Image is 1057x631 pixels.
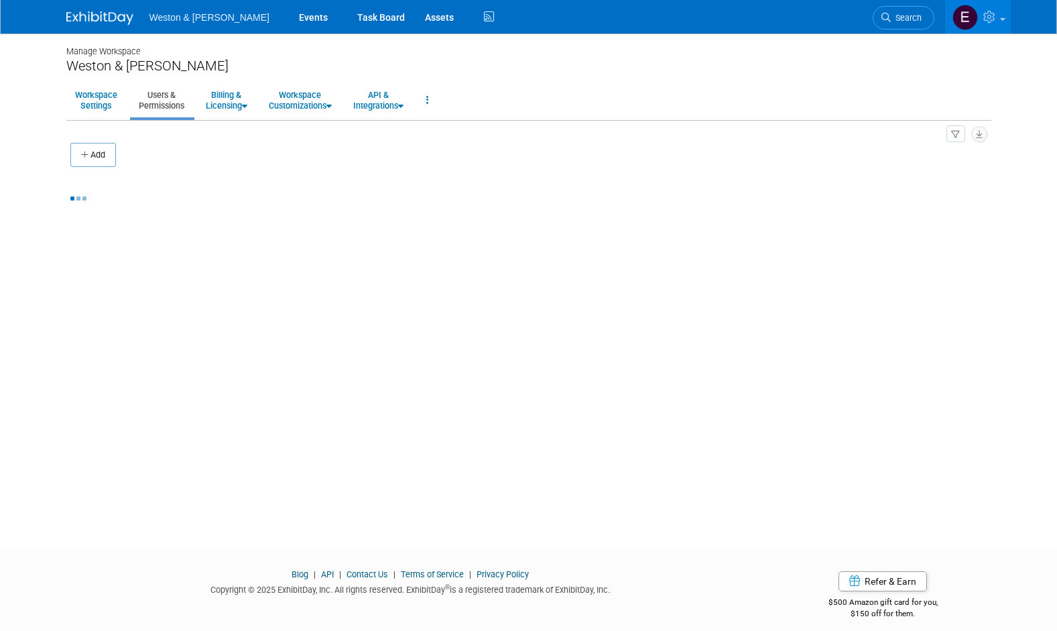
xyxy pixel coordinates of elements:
a: API [321,569,334,579]
a: Contact Us [347,569,388,579]
a: Search [873,6,934,30]
a: WorkspaceSettings [66,84,126,117]
a: API &Integrations [345,84,412,117]
a: Billing &Licensing [197,84,256,117]
span: Search [891,13,922,23]
img: Edyn Winter [952,5,978,30]
a: Refer & Earn [838,571,927,591]
div: Copyright © 2025 ExhibitDay, Inc. All rights reserved. ExhibitDay is a registered trademark of Ex... [66,581,755,596]
img: loading... [70,196,86,200]
span: | [466,569,475,579]
div: $500 Amazon gift card for you, [775,588,991,619]
a: Users &Permissions [130,84,193,117]
button: Add [70,143,116,167]
span: | [390,569,399,579]
a: WorkspaceCustomizations [260,84,340,117]
div: Weston & [PERSON_NAME] [66,58,991,74]
span: Weston & [PERSON_NAME] [149,12,269,23]
a: Privacy Policy [477,569,529,579]
a: Blog [292,569,308,579]
span: | [336,569,345,579]
sup: ® [445,583,450,591]
div: Manage Workspace [66,34,991,58]
span: | [310,569,319,579]
img: ExhibitDay [66,11,133,25]
a: Terms of Service [401,569,464,579]
div: $150 off for them. [775,608,991,620]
